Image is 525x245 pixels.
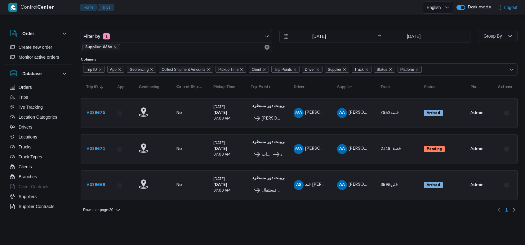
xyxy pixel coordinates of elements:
span: Truck [354,66,364,73]
span: Status [424,84,435,89]
button: Orders [7,82,71,92]
span: Collect Shipment Amounts [162,66,205,73]
span: MA [295,108,302,118]
span: Supplier [337,84,352,89]
span: Trips [19,93,28,101]
span: Orders [19,84,32,91]
button: Home [80,4,99,11]
button: App [115,82,130,92]
span: قسه7952 [380,111,399,115]
b: Arrived [427,111,440,115]
span: Truck [380,84,390,89]
img: X8yXhbKr1z7QwAAAABJRU5ErkJggg== [8,3,17,12]
button: Trucks [7,142,71,152]
div: Abadaliqadr Aadl Abadaliqadr Alhusaini [337,108,347,118]
button: Geofencing [136,82,167,92]
button: remove selected entity [113,45,117,49]
button: Supplier [335,82,372,92]
span: Geofencing [127,66,156,73]
button: Platform [468,82,483,92]
b: Pending [427,147,442,151]
span: Create new order [19,43,52,51]
button: Remove Platform from selection in this group [415,68,419,71]
span: Driver [294,84,305,89]
span: App [107,66,124,73]
button: Client Contracts [7,182,71,192]
button: Actions [502,108,512,118]
span: AA [339,180,345,190]
small: 07:00 AM [213,189,230,193]
span: Arrived [424,110,443,116]
button: Rows per page:20 [81,206,123,214]
div: Muhammad Abadalshafa Ahmad Ala [294,108,304,118]
span: عيد [PERSON_NAME] [PERSON_NAME] [305,183,384,187]
span: Driver [305,66,315,73]
span: Logout [504,4,518,11]
span: Trip ID [86,66,97,73]
button: Remove Truck from selection in this group [365,68,369,71]
b: [DATE] [213,183,227,187]
div: Aid Said Aid Said Biomai [294,180,304,190]
span: Driver [302,66,323,73]
span: [PERSON_NAME] [PERSON_NAME] [305,147,377,151]
div: → [377,34,381,39]
span: Platform [470,84,481,89]
span: Devices [19,213,34,220]
span: Supplier [325,66,349,73]
b: # 329675 [87,111,105,115]
button: Remove Trip ID from selection in this group [98,68,102,71]
button: Suppliers [7,192,71,202]
span: Dark mode [465,5,491,10]
div: Database [5,82,73,217]
span: [PERSON_NAME] [349,111,384,115]
span: Status [374,66,395,73]
span: Geofencing [139,84,159,89]
b: Center [37,5,54,10]
span: Actions [498,84,512,89]
div: Order [5,42,73,65]
h3: Database [22,70,42,77]
span: Geofencing [130,66,149,73]
button: Remove Geofencing from selection in this group [150,68,153,71]
span: Branches [19,173,37,180]
small: [DATE] [213,106,225,109]
input: Press the down key to open a popover containing a calendar. [383,30,445,43]
button: Remove App from selection in this group [118,68,122,71]
span: Client [249,66,269,73]
span: Rows per page : 20 [83,206,113,214]
span: Group By [483,34,502,39]
button: Database [10,70,68,77]
span: Truck Types [19,153,42,161]
span: Admin [470,111,483,115]
button: Order [10,30,68,37]
span: قصف2419 [380,147,401,151]
button: Supplier Contracts [7,202,71,211]
div: No [176,182,182,188]
span: كارفور كايرو فيستفال [262,187,283,194]
span: Client Contracts [19,183,50,190]
span: Supplier Contracts [19,203,54,210]
div: Muhammad Aizat Alsaid Bioma Jmuaah [294,144,304,154]
button: Actions [502,180,512,190]
span: Locations [19,133,37,141]
button: live Tracking [7,102,71,112]
span: Pickup Time [218,66,238,73]
b: # 329671 [87,147,105,151]
button: Filter by1 active filters [81,30,272,43]
small: [DATE] [213,142,225,145]
span: Truck [352,66,372,73]
span: Supplier: #885 [85,44,112,50]
button: Remove Client from selection in this group [262,68,266,71]
small: 07:00 AM [213,117,230,120]
button: Branches [7,172,71,182]
b: فرونت دور مسطرد [252,104,287,108]
button: Remove Trip Points from selection in this group [293,68,297,71]
b: # 329669 [87,183,105,187]
span: App [110,66,117,73]
span: Suppliers [19,193,37,200]
h3: Order [22,30,34,37]
span: Admin [470,147,483,151]
small: [DATE] [213,178,225,181]
button: Remove Driver from selection in this group [316,68,320,71]
span: Platform [398,66,422,73]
